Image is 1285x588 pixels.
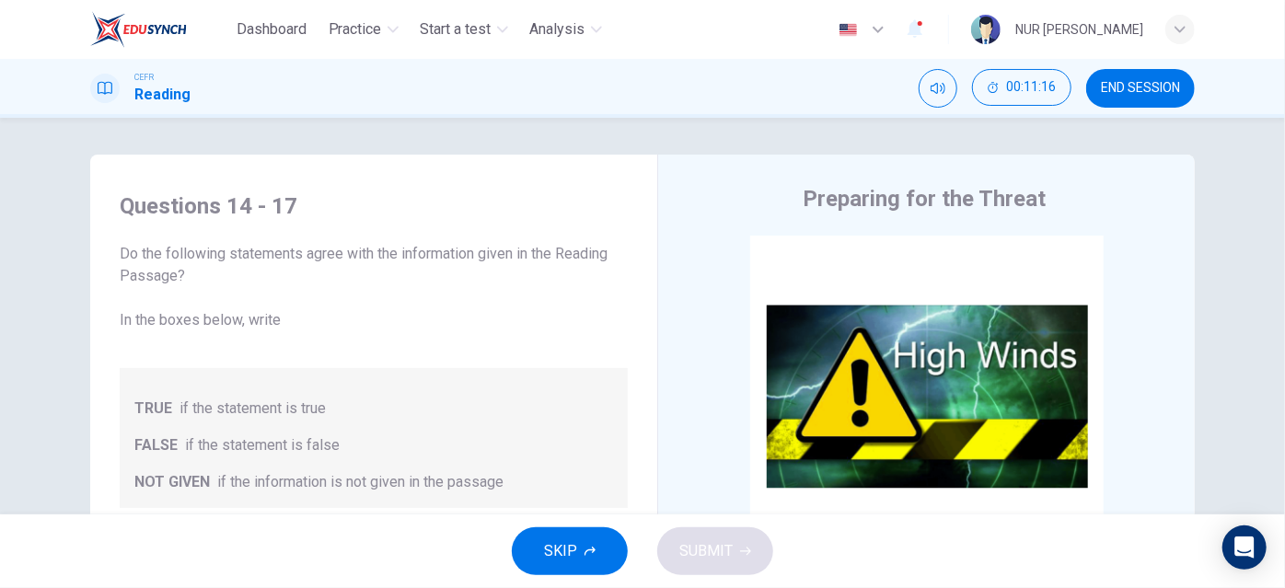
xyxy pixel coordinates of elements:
[972,69,1071,108] div: Hide
[237,18,307,40] span: Dashboard
[134,434,178,456] span: FALSE
[120,243,628,331] span: Do the following statements agree with the information given in the Reading Passage? In the boxes...
[530,18,585,40] span: Analysis
[512,527,628,575] button: SKIP
[919,69,957,108] div: Mute
[217,471,504,493] span: if the information is not given in the passage
[1086,69,1195,108] button: END SESSION
[134,398,172,420] span: TRUE
[229,13,314,46] button: Dashboard
[803,184,1046,213] h4: Preparing for the Threat
[321,13,406,46] button: Practice
[837,23,860,37] img: en
[90,11,187,48] img: EduSynch logo
[134,84,191,106] h1: Reading
[544,538,577,564] span: SKIP
[413,13,515,46] button: Start a test
[134,471,210,493] span: NOT GIVEN
[185,434,340,456] span: if the statement is false
[1101,81,1180,96] span: END SESSION
[1222,525,1267,570] div: Open Intercom Messenger
[421,18,492,40] span: Start a test
[971,15,1001,44] img: Profile picture
[1015,18,1143,40] div: NUR [PERSON_NAME]
[120,191,628,221] h4: Questions 14 - 17
[90,11,229,48] a: EduSynch logo
[972,69,1071,106] button: 00:11:16
[134,71,154,84] span: CEFR
[1006,80,1056,95] span: 00:11:16
[179,398,326,420] span: if the statement is true
[329,18,382,40] span: Practice
[523,13,609,46] button: Analysis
